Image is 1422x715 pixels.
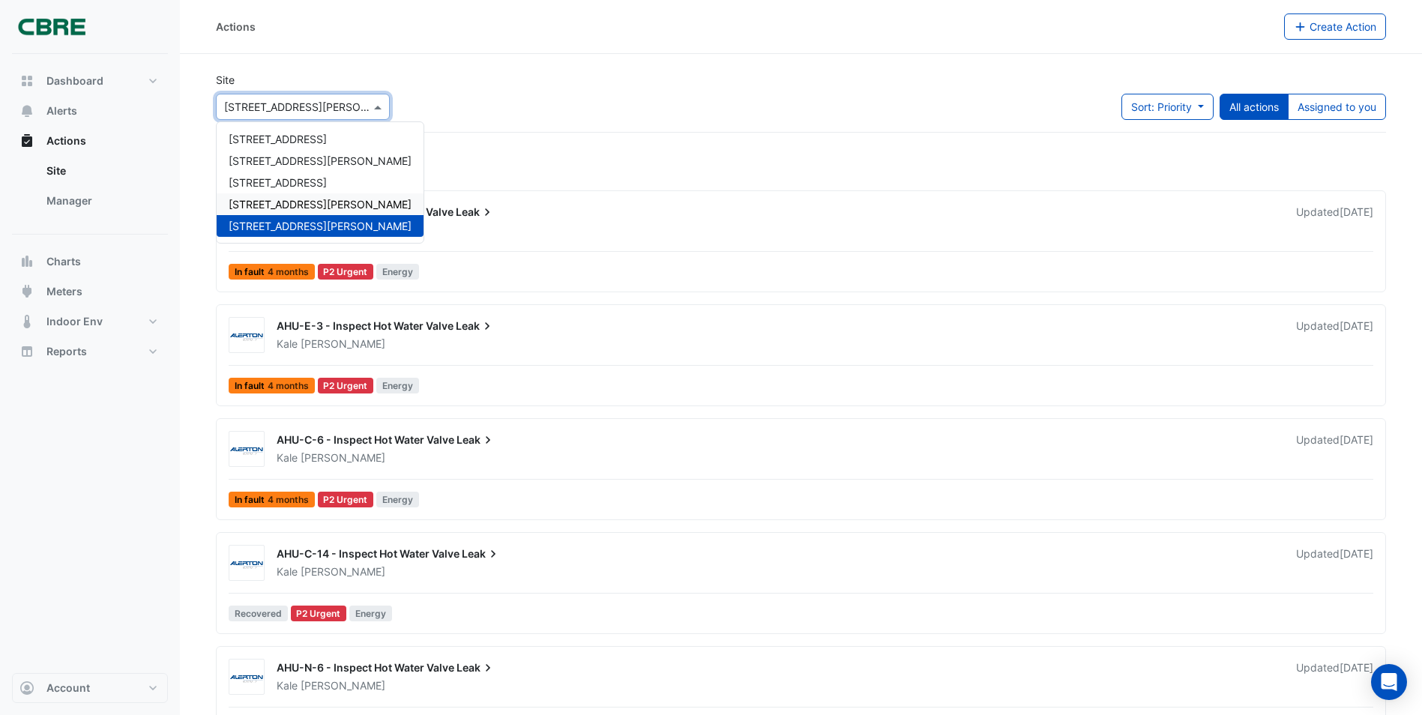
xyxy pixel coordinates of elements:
[229,606,288,621] span: Recovered
[12,156,168,222] div: Actions
[376,378,419,393] span: Energy
[46,314,103,329] span: Indoor Env
[12,277,168,307] button: Meters
[318,264,374,280] div: P2 Urgent
[1121,94,1214,120] button: Sort: Priority
[19,314,34,329] app-icon: Indoor Env
[1371,664,1407,700] div: Open Intercom Messenger
[268,268,309,277] span: 4 months
[12,337,168,366] button: Reports
[12,96,168,126] button: Alerts
[229,378,315,393] span: In fault
[19,254,34,269] app-icon: Charts
[34,186,168,216] a: Manager
[46,681,90,696] span: Account
[1340,205,1373,218] span: Thu 03-Jul-2025 11:49 AEST
[376,492,419,507] span: Energy
[229,264,315,280] span: In fault
[1288,94,1386,120] button: Assigned to you
[462,546,501,561] span: Leak
[277,337,298,350] span: Kale
[1296,319,1373,352] div: Updated
[291,606,347,621] div: P2 Urgent
[457,660,495,675] span: Leak
[229,442,264,457] img: Alerton
[457,432,495,447] span: Leak
[301,678,385,693] span: [PERSON_NAME]
[229,670,264,685] img: Alerton
[1340,433,1373,446] span: Thu 03-Jul-2025 11:49 AEST
[229,154,412,167] span: [STREET_ADDRESS][PERSON_NAME]
[268,495,309,504] span: 4 months
[349,606,392,621] span: Energy
[277,661,454,674] span: AHU-N-6 - Inspect Hot Water Valve
[1296,546,1373,579] div: Updated
[34,156,168,186] a: Site
[1296,205,1373,238] div: Updated
[12,673,168,703] button: Account
[46,103,77,118] span: Alerts
[1340,319,1373,332] span: Thu 03-Jul-2025 11:49 AEST
[229,198,412,211] span: [STREET_ADDRESS][PERSON_NAME]
[456,205,495,220] span: Leak
[318,492,374,507] div: P2 Urgent
[1131,100,1192,113] span: Sort: Priority
[1284,13,1387,40] button: Create Action
[1340,661,1373,674] span: Thu 03-Jul-2025 11:49 AEST
[318,378,374,393] div: P2 Urgent
[301,564,385,579] span: [PERSON_NAME]
[12,247,168,277] button: Charts
[46,133,86,148] span: Actions
[456,319,495,334] span: Leak
[277,565,298,578] span: Kale
[229,133,327,145] span: [STREET_ADDRESS]
[216,19,256,34] div: Actions
[1310,20,1376,33] span: Create Action
[217,122,424,243] div: Options List
[19,103,34,118] app-icon: Alerts
[216,72,235,88] label: Site
[46,344,87,359] span: Reports
[268,381,309,390] span: 4 months
[46,254,81,269] span: Charts
[18,12,85,42] img: Company Logo
[19,73,34,88] app-icon: Dashboard
[1220,94,1289,120] button: All actions
[46,284,82,299] span: Meters
[12,307,168,337] button: Indoor Env
[46,73,103,88] span: Dashboard
[301,450,385,465] span: [PERSON_NAME]
[229,556,264,571] img: Alerton
[19,284,34,299] app-icon: Meters
[229,176,327,189] span: [STREET_ADDRESS]
[376,264,419,280] span: Energy
[1340,547,1373,560] span: Thu 03-Jul-2025 11:49 AEST
[19,344,34,359] app-icon: Reports
[229,328,264,343] img: Alerton
[229,220,412,232] span: [STREET_ADDRESS][PERSON_NAME]
[301,337,385,352] span: [PERSON_NAME]
[277,679,298,692] span: Kale
[1296,432,1373,465] div: Updated
[12,66,168,96] button: Dashboard
[277,451,298,464] span: Kale
[277,433,454,446] span: AHU-C-6 - Inspect Hot Water Valve
[277,319,454,332] span: AHU-E-3 - Inspect Hot Water Valve
[19,133,34,148] app-icon: Actions
[277,547,460,560] span: AHU-C-14 - Inspect Hot Water Valve
[1296,660,1373,693] div: Updated
[12,126,168,156] button: Actions
[229,492,315,507] span: In fault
